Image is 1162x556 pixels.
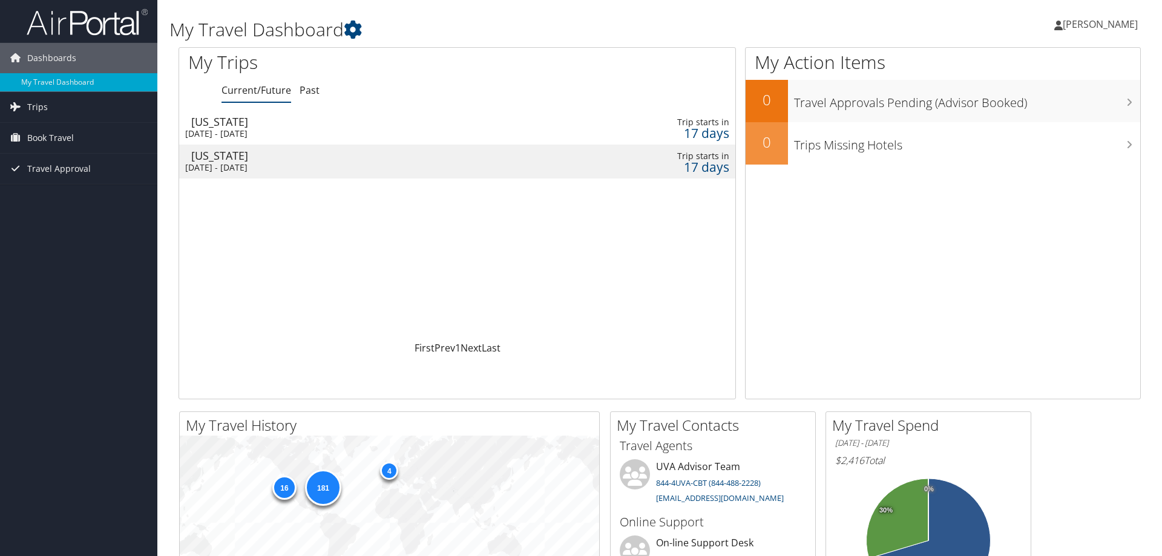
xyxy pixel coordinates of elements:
h2: My Travel Spend [832,415,1031,436]
a: [EMAIL_ADDRESS][DOMAIN_NAME] [656,492,784,503]
h1: My Travel Dashboard [169,17,823,42]
a: 0Travel Approvals Pending (Advisor Booked) [746,80,1140,122]
li: UVA Advisor Team [614,459,812,509]
div: 17 days [611,128,729,139]
span: [PERSON_NAME] [1063,18,1138,31]
span: $2,416 [835,454,864,467]
span: Book Travel [27,123,74,153]
a: Prev [435,341,455,355]
h6: [DATE] - [DATE] [835,437,1022,449]
h1: My Action Items [746,50,1140,75]
div: 4 [380,462,398,480]
a: Next [461,341,482,355]
h1: My Trips [188,50,494,75]
a: 1 [455,341,461,355]
h2: My Travel History [186,415,599,436]
a: 0Trips Missing Hotels [746,122,1140,165]
div: 16 [272,476,296,500]
a: Past [300,83,320,97]
div: [DATE] - [DATE] [185,128,540,139]
div: [US_STATE] [191,116,547,127]
a: [PERSON_NAME] [1054,6,1150,42]
h3: Travel Approvals Pending (Advisor Booked) [794,88,1140,111]
a: 844-4UVA-CBT (844-488-2228) [656,477,761,488]
h2: My Travel Contacts [617,415,815,436]
tspan: 0% [924,485,934,492]
h2: 0 [746,90,788,110]
a: Current/Future [222,83,291,97]
h3: Trips Missing Hotels [794,131,1140,154]
span: Dashboards [27,43,76,73]
h6: Total [835,454,1022,467]
div: [DATE] - [DATE] [185,162,540,173]
a: First [415,341,435,355]
div: 17 days [611,162,729,172]
span: Trips [27,92,48,122]
div: Trip starts in [611,151,729,162]
a: Last [482,341,501,355]
h3: Online Support [620,514,806,531]
span: Travel Approval [27,154,91,184]
tspan: 30% [879,506,893,514]
div: Trip starts in [611,117,729,128]
div: 181 [305,469,341,506]
div: [US_STATE] [191,150,547,161]
h2: 0 [746,132,788,152]
img: airportal-logo.png [27,8,148,36]
h3: Travel Agents [620,437,806,454]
